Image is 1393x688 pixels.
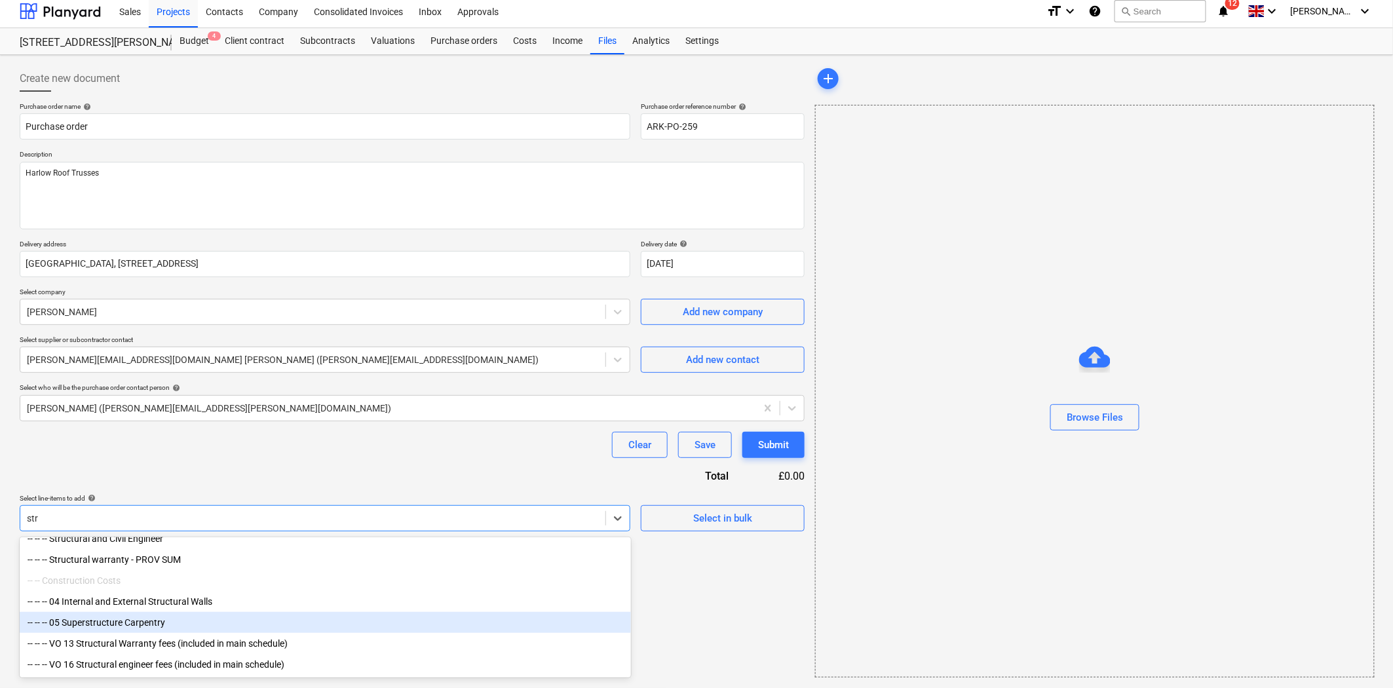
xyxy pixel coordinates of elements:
button: Browse Files [1050,404,1139,430]
div: Total [634,468,750,484]
div: Delivery date [641,240,805,248]
button: Save [678,432,732,458]
i: notifications [1217,3,1230,19]
button: Add new company [641,299,805,325]
input: Reference number [641,113,805,140]
input: Delivery address [20,251,630,277]
span: add [820,71,836,86]
a: Client contract [217,28,292,54]
span: Create new document [20,71,120,86]
i: format_size [1046,3,1062,19]
div: Budget [172,28,217,54]
div: Submit [758,436,789,453]
div: Browse Files [1067,409,1123,426]
div: £0.00 [750,468,805,484]
i: keyboard_arrow_down [1358,3,1373,19]
button: Select in bulk [641,505,805,531]
a: Valuations [363,28,423,54]
div: -- -- Construction Costs [20,570,631,591]
div: -- -- -- 04 Internal and External Structural Walls [20,591,631,612]
p: Description [20,150,805,161]
p: Select company [20,288,630,299]
i: keyboard_arrow_down [1265,3,1280,19]
div: -- -- -- Structural warranty - PROV SUM [20,549,631,570]
div: -- -- -- VO 13 Structural Warranty fees (included in main schedule) [20,633,631,654]
div: Purchase order reference number [641,102,805,111]
i: keyboard_arrow_down [1062,3,1078,19]
span: help [736,103,746,111]
span: search [1120,6,1131,16]
button: Add new contact [641,347,805,373]
span: 4 [208,31,221,41]
a: Files [590,28,624,54]
div: -- -- -- Structural and Civil Engineer [20,528,631,549]
div: Clear [628,436,651,453]
span: help [81,103,91,111]
div: Select line-items to add [20,494,630,503]
a: Subcontracts [292,28,363,54]
div: -- -- -- 05 Superstructure Carpentry [20,612,631,633]
a: Costs [505,28,544,54]
div: Add new contact [686,351,759,368]
p: Delivery address [20,240,630,251]
iframe: Chat Widget [1327,625,1393,688]
input: Document name [20,113,630,140]
a: Income [544,28,590,54]
div: Browse Files [815,105,1375,678]
a: Analytics [624,28,677,54]
span: [PERSON_NAME] [1291,6,1356,16]
div: [STREET_ADDRESS][PERSON_NAME] [20,36,156,50]
span: help [85,494,96,502]
textarea: Harlow Roof Trusses [20,162,805,229]
div: Save [695,436,716,453]
div: Select who will be the purchase order contact person [20,383,805,392]
button: Submit [742,432,805,458]
p: Select supplier or subcontractor contact [20,335,630,347]
div: Purchase order name [20,102,630,111]
div: Add new company [683,303,763,320]
span: help [170,384,180,392]
div: -- -- -- VO 16 Structural engineer fees (included in main schedule) [20,654,631,675]
a: Budget4 [172,28,217,54]
input: Delivery date not specified [641,251,805,277]
div: Select in bulk [693,510,752,527]
a: Purchase orders [423,28,505,54]
i: Knowledge base [1088,3,1101,19]
button: Clear [612,432,668,458]
a: Settings [677,28,727,54]
span: help [677,240,687,248]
